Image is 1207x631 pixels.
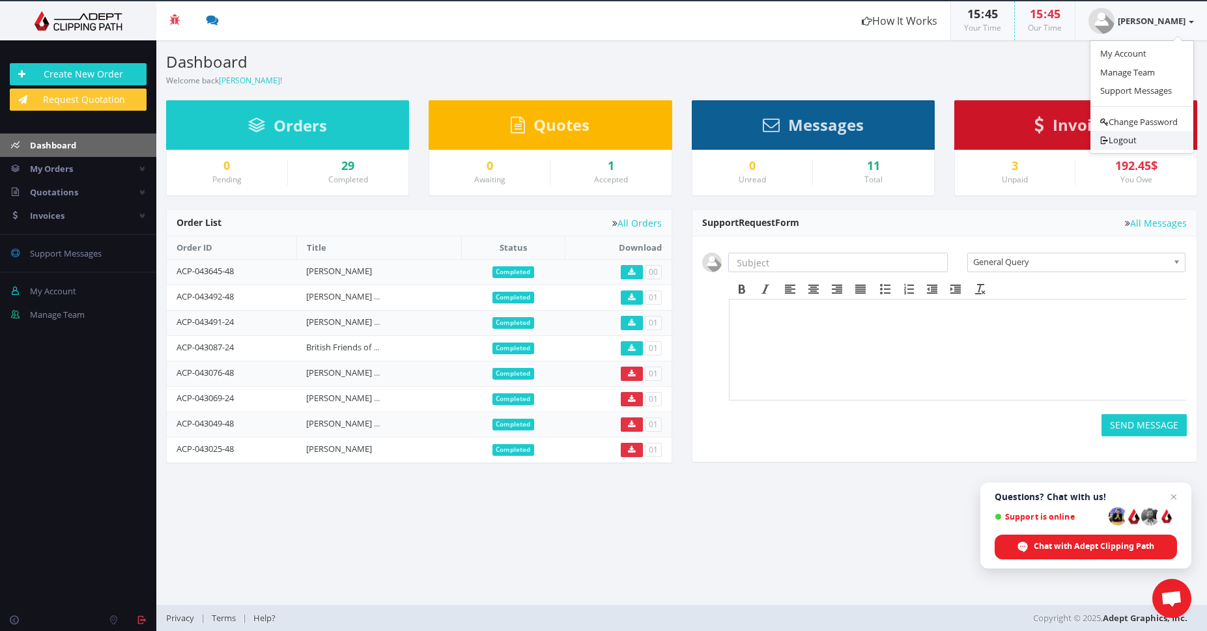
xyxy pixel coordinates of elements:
span: Messages [788,114,864,135]
span: Completed [492,419,535,430]
small: Total [864,174,883,185]
a: Adept Graphics, Inc. [1103,612,1187,624]
div: Bold [730,281,754,298]
th: Order ID [167,236,296,259]
th: Download [565,236,672,259]
a: Terms [205,612,242,624]
a: Help? [247,612,282,624]
a: 0 [702,160,803,173]
div: 192.45$ [1085,160,1187,173]
a: ACP-043087-24 [177,341,234,353]
a: [PERSON_NAME] Portraits [306,367,408,378]
a: All Orders [612,218,662,228]
span: Completed [492,266,535,278]
a: British Friends of Hatzalha [306,341,408,353]
span: Completed [492,292,535,303]
small: Your Time [964,22,1001,33]
a: 1 [560,160,662,173]
a: Open chat [1152,579,1191,618]
div: Bullet list [873,281,897,298]
a: [PERSON_NAME] Party Portraits 2 [306,290,437,302]
a: [PERSON_NAME] Barmitzvah Pre Shoot [306,417,459,429]
a: Support Messages [1090,81,1193,100]
a: [PERSON_NAME] [219,75,280,86]
span: : [980,6,985,21]
a: Privacy [166,612,201,624]
iframe: Rich Text Area. Press ALT-F9 for menu. Press ALT-F10 for toolbar. Press ALT-0 for help [730,300,1186,400]
a: Logout [1090,131,1193,150]
span: Orders [274,115,327,136]
a: ACP-043076-48 [177,367,234,378]
div: | | [166,605,853,631]
a: Quotes [511,122,589,133]
small: Awaiting [474,174,505,185]
a: ACP-043491-24 [177,316,234,328]
a: ACP-043049-48 [177,417,234,429]
span: General Query [973,253,1168,270]
div: Numbered list [897,281,920,298]
span: : [1043,6,1047,21]
a: Orders [248,122,327,134]
small: Welcome back ! [166,75,282,86]
span: Completed [492,368,535,380]
div: Increase indent [944,281,967,298]
a: [PERSON_NAME] [306,443,372,455]
span: Completed [492,444,535,456]
span: Invoices [1053,114,1116,135]
span: Quotes [533,114,589,135]
small: You Owe [1120,174,1152,185]
span: 15 [1030,6,1043,21]
div: Clear formatting [969,281,992,298]
div: Align center [802,281,825,298]
span: My Account [30,285,76,297]
a: [PERSON_NAME] Party Portraits 1 [306,316,437,328]
span: 15 [967,6,980,21]
div: Align right [825,281,849,298]
a: ACP-043645-48 [177,265,234,277]
a: [PERSON_NAME] [1075,1,1207,40]
strong: [PERSON_NAME] [1118,15,1186,27]
span: Questions? Chat with us! [995,492,1177,502]
span: 45 [1047,6,1060,21]
span: Chat with Adept Clipping Path [1034,540,1154,552]
small: Pending [212,174,242,185]
a: 0 [177,160,277,173]
div: 0 [439,160,540,173]
span: Completed [492,343,535,354]
div: Italic [754,281,777,298]
small: Completed [328,174,368,185]
a: ACP-043025-48 [177,443,234,455]
th: Status [461,236,565,259]
small: Unread [739,174,766,185]
span: Copyright © 2025, [1033,611,1187,624]
a: 3 [965,160,1066,173]
a: 29 [298,160,399,173]
a: ACP-043492-48 [177,290,234,302]
span: Support Messages [30,247,102,259]
a: Change Password [1090,113,1193,132]
a: Messages [763,122,864,133]
a: My Account [1090,44,1193,63]
small: Unpaid [1002,174,1028,185]
input: Subject [728,253,948,272]
small: Accepted [594,174,628,185]
a: ACP-043069-24 [177,392,234,404]
div: 11 [823,160,924,173]
small: Our Time [1028,22,1062,33]
span: 45 [985,6,998,21]
a: How It Works [849,1,950,40]
a: All Messages [1125,218,1187,228]
div: Justify [849,281,872,298]
span: Dashboard [30,139,76,151]
img: user_default.jpg [1088,8,1115,34]
span: Invoices [30,210,64,221]
span: Manage Team [30,309,85,320]
a: Create New Order [10,63,147,85]
img: user_default.jpg [702,253,722,272]
span: Order List [177,216,221,229]
span: Support Form [702,216,799,229]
